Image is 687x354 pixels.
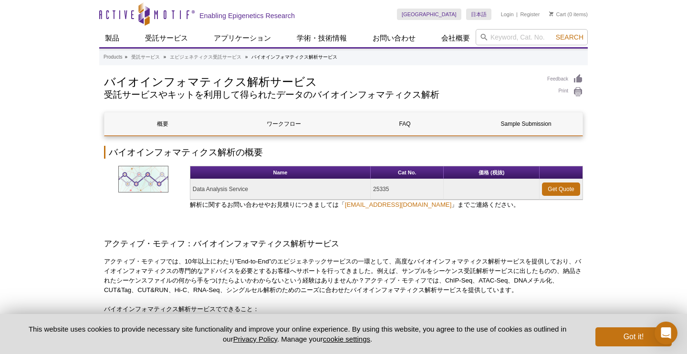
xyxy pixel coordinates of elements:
a: [GEOGRAPHIC_DATA] [397,9,461,20]
a: FAQ [347,112,463,135]
td: 25335 [371,179,444,200]
h3: アクティブ・モティフ：バイオインフォマティクス解析サービス [104,238,583,250]
a: Cart [549,11,566,18]
a: Products [104,53,122,61]
a: [EMAIL_ADDRESS][DOMAIN_NAME] [345,201,452,208]
a: ワークフロー [226,112,342,135]
h1: バイオインフォマティクス解析サービス [104,74,538,88]
a: 概要 [104,112,220,135]
a: Privacy Policy [233,335,277,343]
button: cookie settings [323,335,370,343]
input: Keyword, Cat. No. [476,29,588,45]
li: » [125,54,127,60]
li: バイオインフォマティクス解析サービス [251,54,337,60]
td: Data Analysis Service [190,179,371,200]
li: » [164,54,167,60]
img: Bioinformatic data [118,166,168,192]
h2: バイオインフォマティクス解析の概要 [104,146,583,159]
img: Your Cart [549,11,553,16]
a: Sample Submission [468,112,584,135]
a: Feedback [547,74,583,84]
a: Register [520,11,540,18]
a: Login [501,11,514,18]
a: 日本語 [466,9,491,20]
p: This website uses cookies to provide necessary site functionality and improve your online experie... [15,324,580,344]
a: 学術・技術情報 [291,29,353,47]
p: バイオインフォマティクス解析サービスでできること： [104,304,583,314]
a: 製品 [99,29,125,47]
button: Search [553,33,586,41]
th: 価格 (税抜) [444,166,540,179]
a: 受託サービス [131,53,160,61]
li: » [245,54,248,60]
li: (0 items) [549,9,588,20]
h2: Enabling Epigenetics Research [199,11,295,20]
li: | [516,9,518,20]
a: 受託サービス [139,29,194,47]
a: Get Quote [542,182,580,196]
p: アクティブ・モティフでは、10年以上にわたり”End-to-End”のエピジェネテックサービスの一環として、高度なバイオインフォマティクス解析サービスを提供しており、バイオインフォマティクスの専... [104,257,583,295]
span: Search [556,33,583,41]
p: 解析に関するお問い合わせやお見積りにつきましては「 」までご連絡ください。 [190,200,583,210]
a: お問い合わせ [367,29,421,47]
th: Name [190,166,371,179]
th: Cat No. [371,166,444,179]
a: アプリケーション [208,29,277,47]
a: Print [547,87,583,97]
a: エピジェネティクス受託サービス [170,53,241,61]
a: 会社概要 [436,29,476,47]
button: Got it! [595,327,672,346]
div: Open Intercom Messenger [655,322,677,344]
h2: 受託サービスやキットを利用して得られたデータのバイオインフォマティクス解析 [104,91,538,99]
